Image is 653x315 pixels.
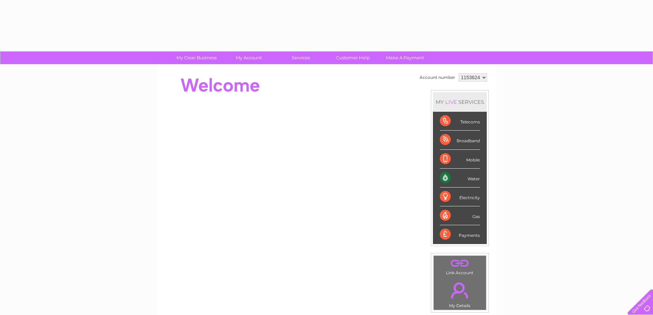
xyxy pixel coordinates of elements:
td: Account number [418,72,457,83]
a: My Clear Business [168,51,225,64]
div: MY SERVICES [433,92,487,112]
div: Mobile [440,150,480,169]
div: LIVE [444,99,458,105]
div: Electricity [440,187,480,206]
div: Payments [440,225,480,244]
a: Make A Payment [377,51,433,64]
a: Services [273,51,329,64]
td: Link Account [433,255,486,277]
div: Water [440,169,480,187]
div: Telecoms [440,112,480,131]
a: . [435,257,484,269]
div: Broadband [440,131,480,149]
div: Gas [440,206,480,225]
a: My Account [220,51,277,64]
a: Customer Help [325,51,381,64]
td: My Details [433,277,486,310]
a: . [435,278,484,302]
